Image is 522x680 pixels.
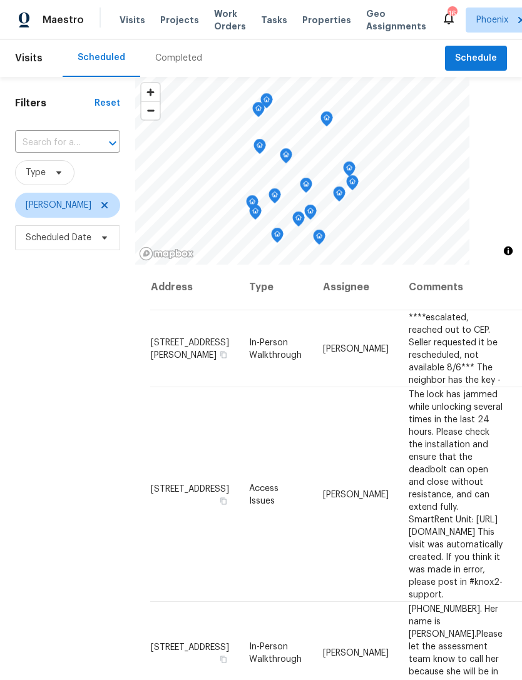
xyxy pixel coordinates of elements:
span: Projects [160,14,199,26]
span: Toggle attribution [504,244,512,258]
span: Work Orders [214,8,246,33]
span: Schedule [455,51,497,66]
span: ****escalated, reached out to CEP. Seller requested it be rescheduled, not available 8/6*** The n... [409,313,501,384]
div: Map marker [252,102,265,121]
button: Copy Address [218,495,229,506]
span: Tasks [261,16,287,24]
div: Map marker [346,175,359,195]
span: [PERSON_NAME] [323,490,389,499]
th: Comments [399,265,513,310]
div: Map marker [271,228,284,247]
div: Map marker [320,111,333,131]
span: [STREET_ADDRESS] [151,642,229,651]
span: Zoom out [141,102,160,119]
input: Search for an address... [15,133,85,153]
span: Type [26,166,46,179]
button: Zoom in [141,83,160,101]
button: Schedule [445,46,507,71]
div: Map marker [304,205,317,224]
button: Copy Address [218,653,229,664]
div: Map marker [269,188,281,208]
div: Map marker [260,93,273,113]
div: Map marker [253,139,266,158]
span: Visits [15,44,43,72]
span: Visits [120,14,145,26]
div: Map marker [343,161,356,181]
canvas: Map [135,77,469,265]
span: [PERSON_NAME] [323,648,389,657]
span: Scheduled Date [26,231,91,244]
span: [STREET_ADDRESS][PERSON_NAME] [151,338,229,359]
h1: Filters [15,97,95,109]
button: Open [104,134,121,152]
div: Map marker [280,148,292,168]
span: Properties [302,14,351,26]
div: Map marker [292,211,305,231]
div: Scheduled [78,51,125,64]
div: Map marker [246,195,258,215]
span: [PERSON_NAME] [26,199,91,211]
span: [PERSON_NAME] [323,344,389,353]
span: Maestro [43,14,84,26]
span: In-Person Walkthrough [249,338,302,359]
span: [STREET_ADDRESS] [151,484,229,493]
button: Zoom out [141,101,160,119]
th: Address [150,265,239,310]
button: Copy Address [218,348,229,360]
th: Type [239,265,313,310]
div: Map marker [300,178,312,197]
a: Mapbox homepage [139,246,194,261]
span: Access Issues [249,484,279,505]
span: The lock has jammed while unlocking several times in the last 24 hours. Please check the installa... [409,390,503,599]
div: Reset [95,97,120,109]
div: 16 [448,8,456,20]
span: In-Person Walkthrough [249,642,302,663]
button: Toggle attribution [501,243,516,258]
span: Phoenix [476,14,508,26]
th: Assignee [313,265,399,310]
div: Completed [155,52,202,64]
div: Map marker [333,186,345,206]
div: Map marker [313,230,325,249]
span: Geo Assignments [366,8,426,33]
